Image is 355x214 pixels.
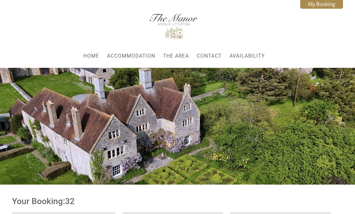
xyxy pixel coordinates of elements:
a: Your Booking: [12,196,65,206]
a: Availability [230,53,265,59]
a: Home [83,53,99,59]
a: The Area [163,53,189,59]
a: Contact [197,53,222,59]
img: The Manor [136,11,211,41]
h1: 32 [12,196,336,206]
a: Accommodation [107,53,155,59]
